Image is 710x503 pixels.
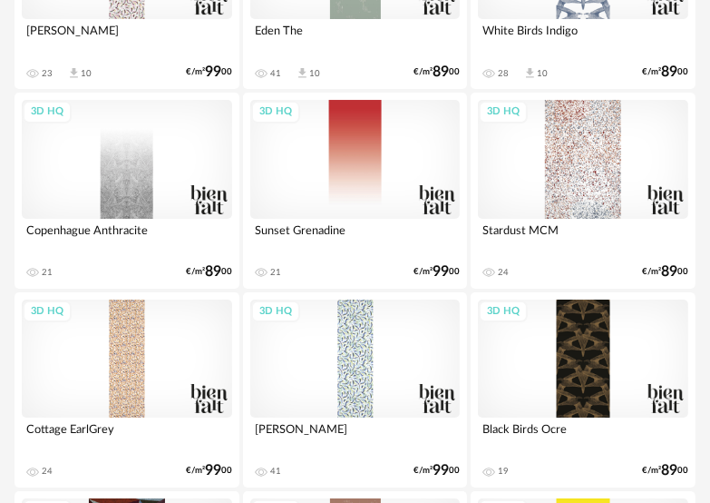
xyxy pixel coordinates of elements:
div: €/m² 00 [413,465,460,477]
span: 89 [205,266,221,278]
div: Eden The [250,19,461,55]
div: 23 [42,68,53,79]
div: €/m² 00 [186,66,232,78]
span: 89 [433,66,449,78]
div: 41 [270,466,281,477]
a: 3D HQ [PERSON_NAME] 41 €/m²9900 [243,292,468,488]
div: 10 [309,68,320,79]
span: 99 [205,465,221,477]
div: €/m² 00 [413,66,460,78]
div: 28 [498,68,509,79]
div: €/m² 00 [186,266,232,278]
div: €/m² 00 [642,465,688,477]
div: 24 [498,267,509,278]
div: Cottage EarlGrey [22,418,232,454]
div: €/m² 00 [413,266,460,278]
span: 99 [433,266,449,278]
a: 3D HQ Stardust MCM 24 €/m²8900 [471,93,695,288]
span: Download icon [67,66,81,80]
span: Download icon [523,66,537,80]
div: 3D HQ [23,101,72,123]
div: [PERSON_NAME] [22,19,232,55]
div: 21 [270,267,281,278]
div: Black Birds Ocre [478,418,688,454]
span: 99 [205,66,221,78]
span: 89 [661,266,677,278]
div: €/m² 00 [642,266,688,278]
div: Sunset Grenadine [250,219,461,255]
div: 10 [81,68,92,79]
div: 10 [537,68,548,79]
div: 41 [270,68,281,79]
span: 89 [661,66,677,78]
a: 3D HQ Sunset Grenadine 21 €/m²9900 [243,93,468,288]
a: 3D HQ Copenhague Anthracite 21 €/m²8900 [15,93,239,288]
a: 3D HQ Black Birds Ocre 19 €/m²8900 [471,292,695,488]
div: [PERSON_NAME] [250,418,461,454]
div: 3D HQ [23,301,72,323]
div: 3D HQ [251,101,300,123]
div: 3D HQ [479,301,528,323]
span: 89 [661,465,677,477]
span: Download icon [296,66,309,80]
div: €/m² 00 [642,66,688,78]
div: Copenhague Anthracite [22,219,232,255]
span: 99 [433,465,449,477]
a: 3D HQ Cottage EarlGrey 24 €/m²9900 [15,292,239,488]
div: White Birds Indigo [478,19,688,55]
div: 24 [42,466,53,477]
div: 3D HQ [479,101,528,123]
div: €/m² 00 [186,465,232,477]
div: 21 [42,267,53,278]
div: Stardust MCM [478,219,688,255]
div: 3D HQ [251,301,300,323]
div: 19 [498,466,509,477]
